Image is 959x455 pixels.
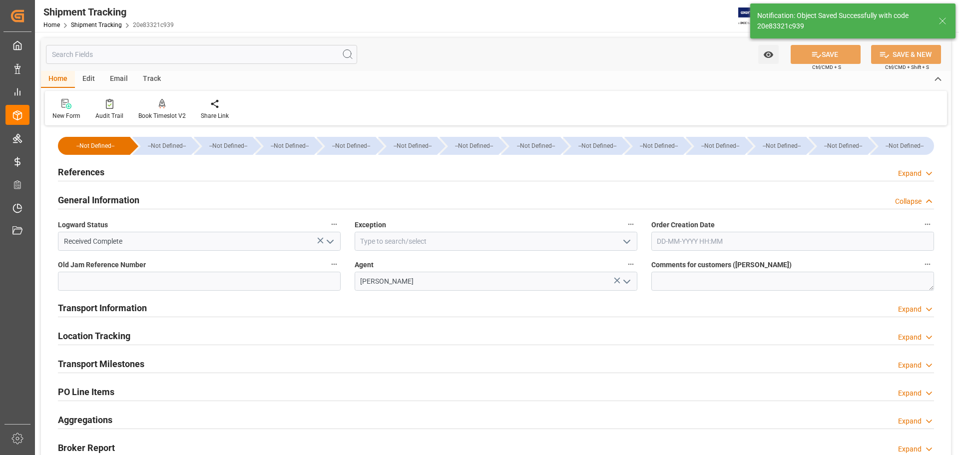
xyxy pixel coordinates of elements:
div: --Not Defined-- [142,137,191,155]
div: New Form [52,111,80,120]
div: --Not Defined-- [634,137,683,155]
div: --Not Defined-- [501,137,560,155]
button: Agent [624,258,637,271]
div: Expand [898,416,922,427]
button: open menu [758,45,779,64]
div: Collapse [895,196,922,207]
div: --Not Defined-- [204,137,253,155]
input: Type to search/select [355,232,637,251]
button: open menu [618,234,633,249]
div: --Not Defined-- [686,137,745,155]
button: Comments for customers ([PERSON_NAME]) [921,258,934,271]
div: --Not Defined-- [327,137,376,155]
div: Expand [898,332,922,343]
div: --Not Defined-- [563,137,622,155]
div: Audit Trail [95,111,123,120]
div: --Not Defined-- [809,137,868,155]
div: Book Timeslot V2 [138,111,186,120]
h2: General Information [58,193,139,207]
div: --Not Defined-- [747,137,806,155]
button: Logward Status [328,218,341,231]
h2: Broker Report [58,441,115,455]
span: Comments for customers ([PERSON_NAME]) [651,260,792,270]
span: Order Creation Date [651,220,715,230]
div: Expand [898,444,922,455]
button: Exception [624,218,637,231]
span: Logward Status [58,220,108,230]
div: --Not Defined-- [880,137,929,155]
div: Track [135,71,168,88]
div: --Not Defined-- [255,137,314,155]
div: Expand [898,360,922,371]
button: open menu [618,274,633,289]
h2: Location Tracking [58,329,130,343]
div: --Not Defined-- [624,137,683,155]
h2: References [58,165,104,179]
span: Ctrl/CMD + Shift + S [885,63,929,71]
div: Email [102,71,135,88]
h2: Transport Milestones [58,357,144,371]
input: Type to search/select [58,232,341,251]
div: --Not Defined-- [440,137,498,155]
input: Search Fields [46,45,357,64]
img: Exertis%20JAM%20-%20Email%20Logo.jpg_1722504956.jpg [738,7,773,25]
div: Expand [898,388,922,399]
div: --Not Defined-- [388,137,437,155]
button: Order Creation Date [921,218,934,231]
div: --Not Defined-- [511,137,560,155]
h2: Aggregations [58,413,112,427]
span: Old Jam Reference Number [58,260,146,270]
div: Notification: Object Saved Successfully with code 20e83321c939 [757,10,929,31]
a: Home [43,21,60,28]
div: --Not Defined-- [317,137,376,155]
div: --Not Defined-- [819,137,868,155]
div: Expand [898,304,922,315]
div: --Not Defined-- [378,137,437,155]
div: --Not Defined-- [870,137,934,155]
button: SAVE [791,45,861,64]
div: --Not Defined-- [132,137,191,155]
span: Agent [355,260,374,270]
div: --Not Defined-- [696,137,745,155]
div: --Not Defined-- [573,137,622,155]
a: Shipment Tracking [71,21,122,28]
div: Share Link [201,111,229,120]
h2: Transport Information [58,301,147,315]
div: --Not Defined-- [68,137,123,155]
input: DD-MM-YYYY HH:MM [651,232,934,251]
div: --Not Defined-- [58,137,130,155]
h2: PO Line Items [58,385,114,399]
button: SAVE & NEW [871,45,941,64]
div: Home [41,71,75,88]
span: Exception [355,220,386,230]
div: --Not Defined-- [194,137,253,155]
span: Ctrl/CMD + S [812,63,841,71]
button: open menu [322,234,337,249]
div: Shipment Tracking [43,4,174,19]
div: Edit [75,71,102,88]
button: Old Jam Reference Number [328,258,341,271]
div: Expand [898,168,922,179]
div: --Not Defined-- [757,137,806,155]
div: --Not Defined-- [265,137,314,155]
div: --Not Defined-- [450,137,498,155]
